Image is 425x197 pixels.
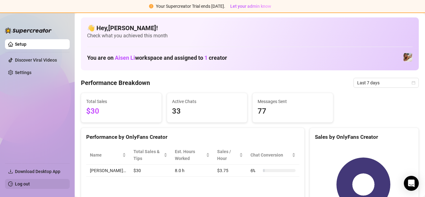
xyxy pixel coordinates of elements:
a: Discover Viral Videos [15,58,57,63]
span: 1 [204,54,208,61]
td: $30 [130,165,171,177]
th: Total Sales & Tips [130,146,171,165]
h4: 👋 Hey, [PERSON_NAME] ! [87,24,413,32]
span: Active Chats [172,98,242,105]
div: Est. Hours Worked [175,148,205,162]
div: Performance by OnlyFans Creator [86,133,299,141]
span: Sales / Hour [217,148,238,162]
div: Sales by OnlyFans Creator [315,133,413,141]
span: $30 [86,106,156,117]
th: Name [86,146,130,165]
span: exclamation-circle [149,4,153,8]
span: 77 [258,106,328,117]
button: Let your admin know [228,2,273,10]
span: Total Sales [86,98,156,105]
span: Check what you achieved this month [87,32,413,39]
td: 8.0 h [171,165,214,177]
span: Name [90,152,121,158]
h4: Performance Breakdown [81,78,150,87]
span: Let your admin know [230,4,271,9]
th: Chat Conversion [247,146,299,165]
span: download [8,169,13,174]
img: logo-BBDzfeDw.svg [5,27,52,34]
h1: You are on workspace and assigned to creator [87,54,227,61]
td: $3.75 [213,165,246,177]
span: 33 [172,106,242,117]
a: Settings [15,70,31,75]
a: Setup [15,42,26,47]
span: calendar [412,81,415,85]
span: Aisen Li [115,54,135,61]
div: Open Intercom Messenger [404,176,419,191]
span: Your Supercreator Trial ends [DATE]. [156,4,225,9]
span: Last 7 days [357,78,415,87]
span: 6 % [250,167,260,174]
span: Total Sales & Tips [133,148,162,162]
th: Sales / Hour [213,146,246,165]
span: Download Desktop App [15,169,60,174]
span: Chat Conversion [250,152,291,158]
span: Messages Sent [258,98,328,105]
img: Emma [404,53,412,62]
a: Log out [15,181,30,186]
td: [PERSON_NAME]… [86,165,130,177]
